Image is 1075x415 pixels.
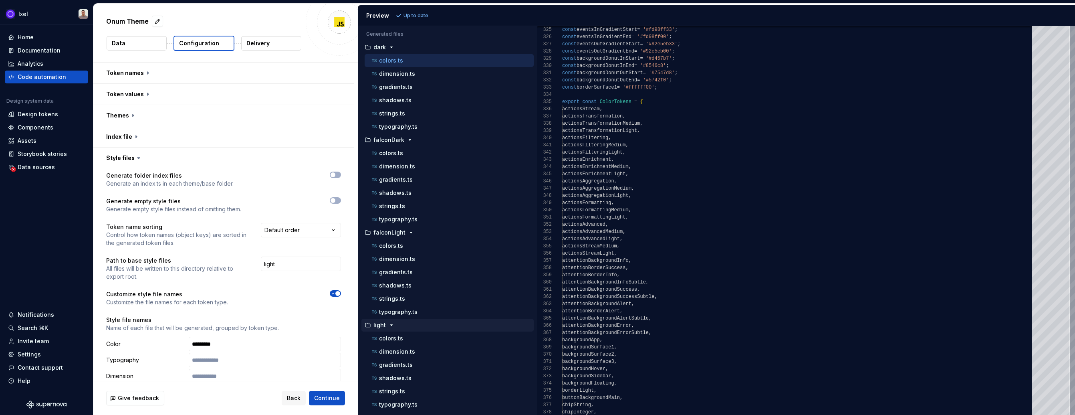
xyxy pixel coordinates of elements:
[18,350,41,358] div: Settings
[537,279,552,286] div: 360
[314,394,340,402] span: Continue
[537,134,552,142] div: 340
[562,63,577,69] span: const
[577,27,637,32] span: eventsInGradientStart
[366,31,529,37] p: Generated files
[5,31,88,44] a: Home
[562,272,617,278] span: attentionBorderInfo
[379,57,403,64] p: colors.ts
[379,190,411,196] p: shadows.ts
[649,70,675,76] span: '#7547d8'
[577,63,634,69] span: backgroundDonutInEnd
[672,49,675,54] span: ;
[5,308,88,321] button: Notifications
[537,77,552,84] div: 332
[379,84,413,90] p: gradients.ts
[379,256,415,262] p: dimension.ts
[562,344,614,350] span: backgroundSurface1
[5,348,88,361] a: Settings
[365,149,534,158] button: colors.ts
[365,387,534,396] button: strings.ts
[246,39,270,47] p: Delivery
[106,205,241,213] p: Generate empty style files instead of omitting them.
[562,366,605,372] span: backgroundHover
[373,322,386,328] p: light
[365,334,534,343] button: colors.ts
[562,142,625,148] span: actionsFilteringMedium
[365,162,534,171] button: dimension.ts
[562,157,611,162] span: actionsEnrichment
[379,282,411,289] p: shadows.ts
[562,359,614,364] span: backgroundSurface3
[365,360,534,369] button: gradients.ts
[537,105,552,113] div: 336
[537,308,552,315] div: 364
[600,106,603,112] span: ,
[562,323,631,328] span: attentionBackgroundError
[6,98,54,104] div: Design system data
[5,148,88,160] a: Storybook stories
[537,264,552,271] div: 358
[365,69,534,78] button: dimension.ts
[666,63,669,69] span: ;
[537,286,552,293] div: 361
[5,322,88,334] button: Search ⌘K
[626,215,629,220] span: ,
[18,47,61,55] div: Documentation
[537,206,552,214] div: 350
[118,394,159,402] span: Give feedback
[562,85,577,90] span: const
[18,311,54,319] div: Notifications
[562,308,620,314] span: attentionBorderAlert
[106,257,246,265] p: Path to base style files
[379,150,403,156] p: colors.ts
[640,99,643,105] span: {
[577,41,640,47] span: eventsOutGradientStart
[637,77,640,83] span: =
[675,70,678,76] span: ;
[107,36,167,51] button: Data
[620,308,623,314] span: ,
[379,163,415,170] p: dimension.ts
[623,229,625,235] span: ,
[562,186,631,191] span: actionsAggregationMedium
[5,44,88,57] a: Documentation
[655,294,658,300] span: ,
[537,221,552,228] div: 352
[537,91,552,98] div: 334
[637,27,640,32] span: =
[623,113,625,119] span: ,
[106,231,246,247] p: Control how token names (object keys) are sorted in the generated token files.
[646,279,649,285] span: ,
[562,236,620,242] span: actionsAdvancedLight
[373,229,405,236] p: falconLight
[18,337,49,345] div: Invite team
[26,401,67,409] a: Supernova Logo
[5,134,88,147] a: Assets
[634,49,637,54] span: =
[537,351,552,358] div: 370
[537,120,552,127] div: 338
[562,77,577,83] span: const
[562,265,625,271] span: attentionBorderSuccess
[562,279,646,285] span: attentionBackgroundInfoSubtle
[18,73,66,81] div: Code automation
[365,374,534,383] button: shadows.ts
[669,34,672,40] span: ;
[583,99,597,105] span: const
[562,99,579,105] span: export
[373,137,404,143] p: falconDark
[629,207,631,213] span: ,
[629,193,631,198] span: ,
[365,241,534,250] button: colors.ts
[614,344,617,350] span: ,
[173,36,234,51] button: Configuration
[611,373,614,379] span: ,
[562,106,600,112] span: actionsStream
[537,214,552,221] div: 351
[537,62,552,69] div: 330
[537,48,552,55] div: 328
[365,109,534,118] button: strings.ts
[537,192,552,199] div: 348
[655,85,658,90] span: ;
